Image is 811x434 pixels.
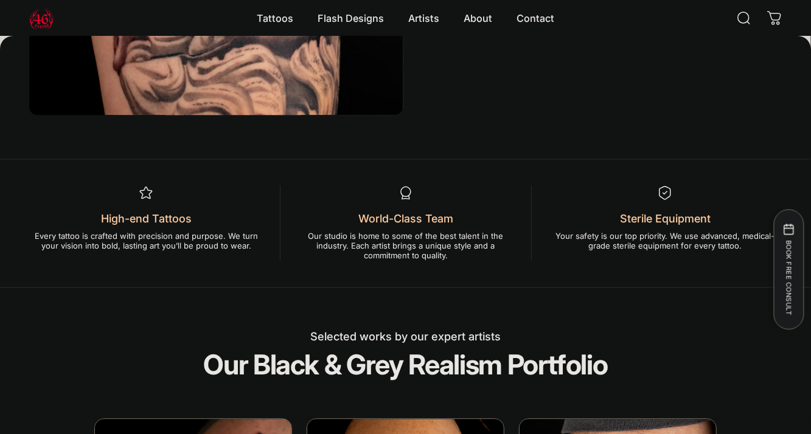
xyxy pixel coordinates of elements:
[203,351,248,379] animate-element: Our
[29,231,263,250] p: Every tattoo is crafted with precision and purpose. We turn your vision into bold, lasting art yo...
[245,5,305,31] summary: Tattoos
[203,331,607,342] p: Selected works by our expert artists
[396,5,451,31] summary: Artists
[409,351,503,379] animate-element: Realism
[549,231,782,250] p: Your safety is our top priority. We use advanced, medical-grade sterile equipment for every tattoo.
[358,212,453,226] em: World-Class Team
[346,351,403,379] animate-element: Grey
[507,351,608,379] animate-element: Portfolio
[253,351,319,379] animate-element: Black
[305,5,396,31] summary: Flash Designs
[298,231,513,260] p: Our studio is home to some of the best talent in the industry. Each artist brings a unique style ...
[245,5,566,31] nav: Primary
[761,5,788,32] a: 0 items
[101,212,192,226] em: High-end Tattoos
[324,351,341,379] animate-element: &
[620,212,711,226] em: Sterile Equipment
[504,5,566,31] a: Contact
[451,5,504,31] summary: About
[773,209,804,329] button: BOOK FREE CONSULT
